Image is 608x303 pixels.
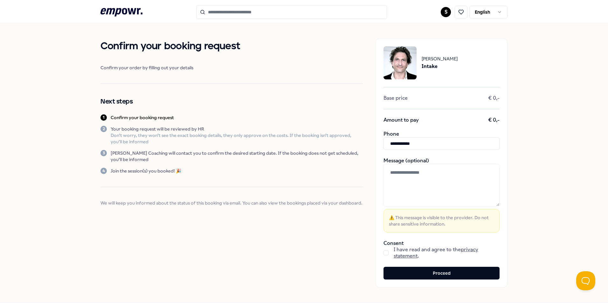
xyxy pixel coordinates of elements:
[383,158,500,232] div: Message (optional)
[488,95,500,101] span: € 0,-
[100,38,363,54] h1: Confirm your booking request
[383,240,500,259] div: Consent
[111,168,181,174] p: Join the session(s) you booked! 🎉
[111,150,363,163] p: [PERSON_NAME] Coaching will contact you to confirm the desired starting date. If the booking does...
[100,64,363,71] span: Confirm your order by filling out your details
[100,114,107,121] div: 1
[422,62,458,71] span: Intake
[111,114,174,121] p: Confirm your booking request
[389,214,494,227] span: ⚠️ This message is visible to the provider. Do not share sensitive information.
[383,46,417,79] img: package image
[488,117,500,123] span: € 0,-
[100,97,363,107] h2: Next steps
[383,95,408,101] span: Base price
[394,246,500,259] span: I have read and agree to the .
[394,246,478,259] a: privacy statement
[576,271,595,290] iframe: Help Scout Beacon - Open
[111,126,363,132] p: Your booking request will be reviewed by HR
[383,117,419,123] span: Amount to pay
[196,5,387,19] input: Search for products, categories or subcategories
[100,200,363,206] span: We will keep you informed about the status of this booking via email. You can also view the booki...
[111,132,363,145] p: Don’t worry, they won’t see the exact booking details, they only approve on the costs. If the boo...
[441,7,451,17] button: S
[422,55,458,62] span: [PERSON_NAME]
[100,126,107,132] div: 2
[100,150,107,156] div: 3
[100,168,107,174] div: 4
[383,131,500,150] div: Phone
[383,267,500,279] button: Proceed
